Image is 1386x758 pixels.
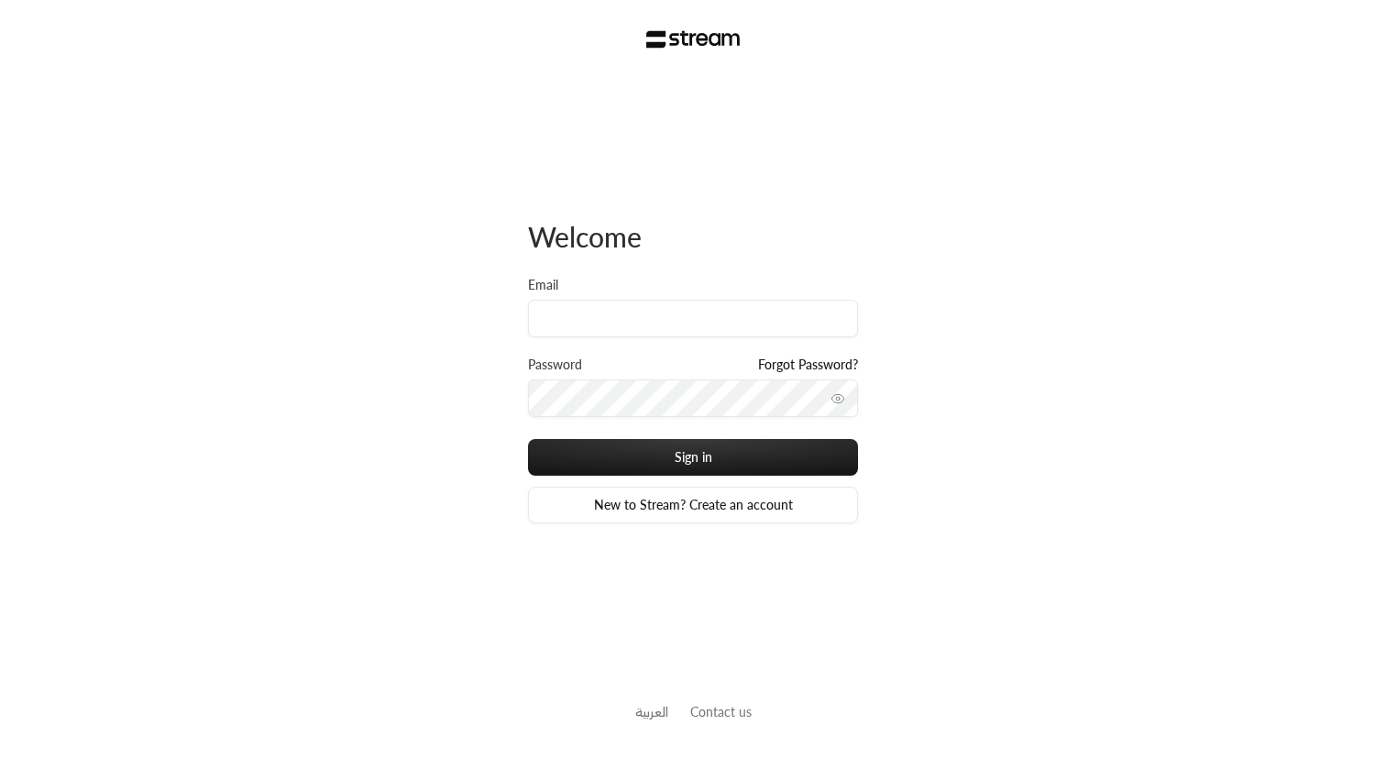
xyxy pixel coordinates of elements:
a: New to Stream? Create an account [528,487,858,523]
img: Stream Logo [646,30,741,49]
button: toggle password visibility [823,384,852,413]
a: Contact us [690,704,752,720]
span: Welcome [528,220,642,253]
label: Password [528,356,582,374]
label: Email [528,276,558,294]
button: Contact us [690,702,752,721]
button: Sign in [528,439,858,476]
a: العربية [635,695,668,729]
a: Forgot Password? [758,356,858,374]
